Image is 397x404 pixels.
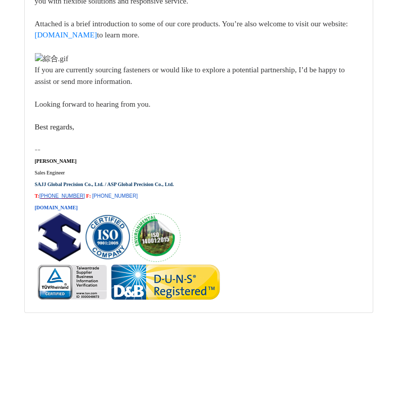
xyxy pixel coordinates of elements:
span: Sales Engineer [35,170,65,175]
a: [PHONE_NUMBER] [92,193,138,199]
a: [DOMAIN_NAME] [35,31,97,39]
font: SAJJ Global Precision Co., Ltd. / ASP Global Precision Co., Ltd. [35,182,174,187]
a: [DOMAIN_NAME] [35,202,78,211]
font: [DOMAIN_NAME] [35,205,78,210]
div: 聊天小工具 [346,355,397,404]
span: F: [86,193,91,199]
span: -- [35,145,41,154]
img: 0cjcYMjIjtvfo1oHJ1p9-fe8xm01jwYKGnoImMqAGqqLjrPMINvUqvN0Lvbt01FyI_PfLGPVFvOrnPfhzFwpor1uFvFUJz7JK... [83,213,132,261]
img: Ld65RH9Vns52j8umYgh5rFCk_paDa7fyjxPxjdKtpCbDlZyf4h6Dt0mj4eopjUOwFPtu9iMcy0vTN63z7A_CHAp5PWGZd0sfs... [132,213,181,262]
font: If you are currently sourcing fasteners or would like to explore a potential partnership, I’d be ... [35,54,345,108]
span: T: [35,193,39,199]
font: Best regards, [35,123,74,131]
a: [PHONE_NUMBER] [39,193,85,199]
img: 綜合.gif [35,53,68,65]
iframe: Chat Widget [346,355,397,404]
font: [PERSON_NAME] [35,158,77,164]
img: GS06yaTj-ooPfDGUEPC2aA-2mwO7ZMDvtF9WnfmtD2XigvOauL1aTg60Gex-5BmsTz7EVBCklWtEO1vysrJ4-apzgMD6_JtW1... [35,262,223,302]
img: 5aQhh2hqNrClIdVJ0BlipPJ3LWt5oJ6Z57ydm1uMXGxz0n5iLutEcveGbXvv8zo6vmAUyJ_mB3qBDJytBY0nKDoTPCGlWCjJz... [35,213,83,261]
